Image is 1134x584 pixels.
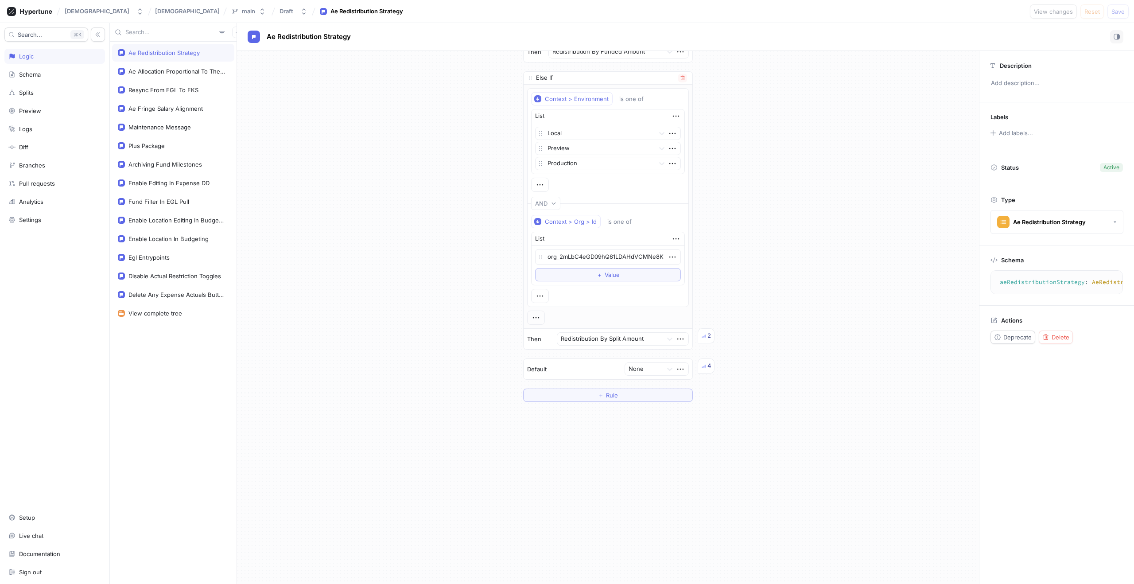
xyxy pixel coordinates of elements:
div: View complete tree [128,310,182,317]
div: Ae Redistribution Strategy [128,49,200,56]
div: Delete Any Expense Actuals Button [128,291,225,298]
div: List [535,234,544,243]
div: Diff [19,144,28,151]
div: Ae Redistribution Strategy [1013,218,1086,226]
button: Search...K [4,27,88,42]
div: Active [1103,164,1119,171]
span: Delete [1052,335,1069,340]
p: Labels [990,113,1008,121]
div: Logic [19,53,34,60]
div: Logs [19,125,32,132]
div: Context > Org > Id [545,218,597,226]
div: Preview [19,107,41,114]
p: Status [1001,161,1019,174]
button: Draft [276,4,311,19]
div: Ae Fringe Salary Alignment [128,105,203,112]
div: Plus Package [128,142,165,149]
button: is one of [603,215,645,228]
div: Enable Location Editing In Budgeting [128,217,225,224]
button: Save [1107,4,1129,19]
div: AND [535,200,548,207]
input: Search... [125,28,215,37]
div: Add labels... [999,130,1033,136]
div: Draft [280,8,293,15]
div: Enable Location In Budgeting [128,235,209,242]
div: is one of [607,218,632,226]
div: Disable Actual Restriction Toggles [128,273,221,280]
div: Splits [19,89,34,96]
span: [DEMOGRAPHIC_DATA] [155,8,220,14]
span: Value [605,272,620,277]
button: Delete [1039,331,1073,344]
span: Reset [1084,9,1100,14]
p: Then [527,335,541,344]
div: Sign out [19,568,42,576]
textarea: org_2mLbC4eGD09hQ81LDAHdVCMNe8K [535,249,681,265]
button: Ae Redistribution Strategy [990,210,1123,234]
div: Enable Editing In Expense DD [128,179,210,187]
div: Resync From EGL To EKS [128,86,198,93]
div: Analytics [19,198,43,205]
span: Rule [606,393,618,398]
button: ＋Rule [523,389,693,402]
a: Documentation [4,546,105,561]
p: Default [527,365,547,374]
p: Schema [1001,257,1024,264]
button: Reset [1080,4,1104,19]
span: Deprecate [1003,335,1032,340]
button: [DEMOGRAPHIC_DATA] [61,4,147,19]
button: Deprecate [990,331,1035,344]
div: is one of [619,95,644,103]
span: View changes [1034,9,1073,14]
div: Schema [19,71,41,78]
div: Settings [19,216,41,223]
div: Branches [19,162,45,169]
p: Then [527,48,541,57]
p: Type [1001,196,1015,203]
div: Archiving Fund Milestones [128,161,202,168]
p: Else If [536,74,553,82]
div: Setup [19,514,35,521]
div: Context > Environment [545,95,609,103]
button: AND [531,197,560,210]
div: K [70,30,84,39]
div: 2 [707,331,711,340]
button: main [228,4,269,19]
div: Ae Redistribution Strategy [330,7,403,16]
span: Search... [18,32,42,37]
button: ＋Value [535,268,681,281]
button: is one of [615,92,656,105]
span: ＋ [598,393,604,398]
div: Maintenance Message [128,124,191,131]
button: View changes [1030,4,1077,19]
div: Live chat [19,532,43,539]
button: Add labels... [987,127,1035,139]
div: Documentation [19,550,60,557]
div: Egl Entrypoints [128,254,170,261]
button: Context > Environment [531,92,613,105]
div: Fund Filter In EGL Pull [128,198,189,205]
span: Save [1111,9,1125,14]
span: ＋ [597,272,602,277]
p: Actions [1001,317,1022,324]
div: List [535,112,544,121]
span: Ae Redistribution Strategy [267,33,351,40]
p: Add description... [987,76,1126,91]
div: main [242,8,255,15]
div: Ae Allocation Proportional To The Burn Rate [128,68,225,75]
div: 4 [707,362,711,370]
div: [DEMOGRAPHIC_DATA] [65,8,129,15]
p: Description [1000,62,1032,69]
div: Pull requests [19,180,55,187]
button: Context > Org > Id [531,215,601,228]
